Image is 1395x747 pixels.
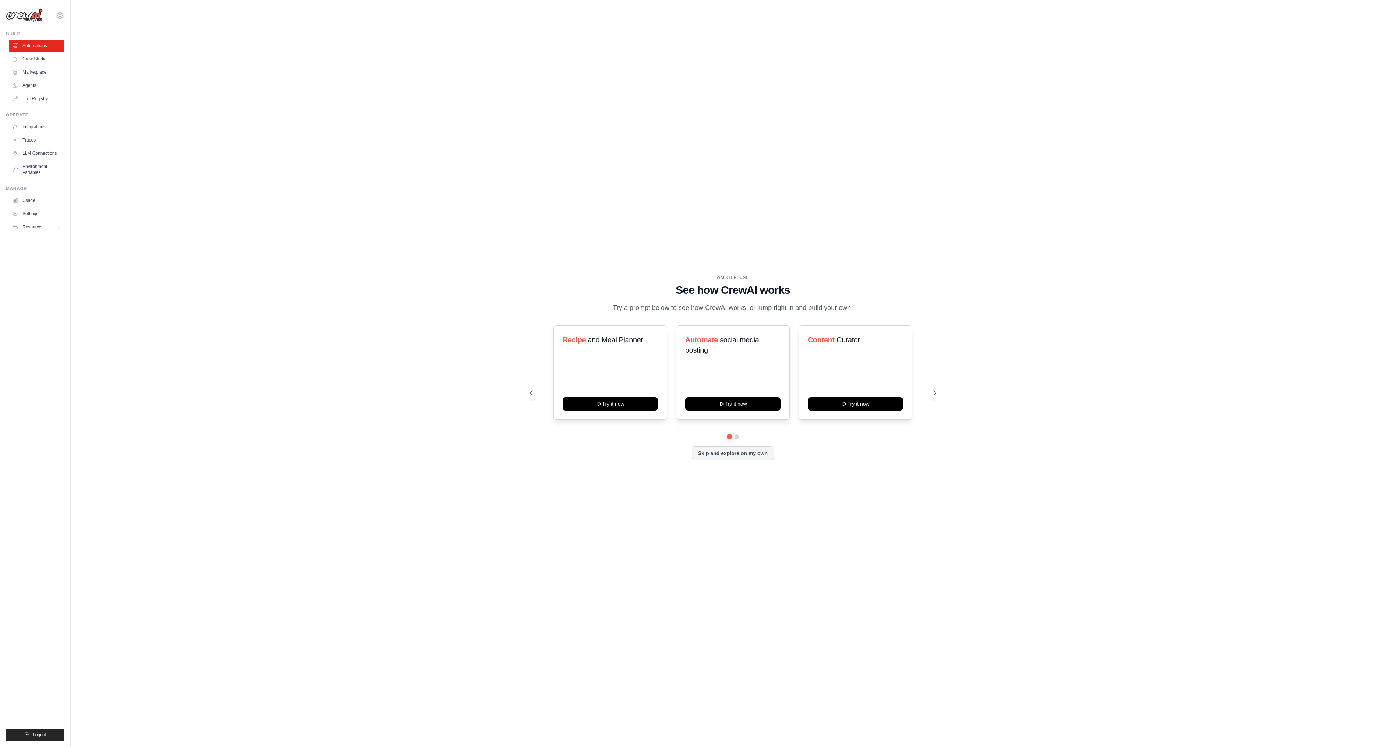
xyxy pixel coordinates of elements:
[530,283,936,297] h1: See how CrewAI works
[836,336,860,344] span: Curator
[9,121,64,133] a: Integrations
[9,147,64,159] a: LLM Connections
[9,93,64,105] a: Tool Registry
[6,186,64,192] div: Manage
[685,397,781,411] button: Try it now
[685,336,718,344] span: Automate
[9,208,64,220] a: Settings
[808,336,835,344] span: Content
[9,53,64,65] a: Crew Studio
[9,221,64,233] button: Resources
[9,40,64,52] a: Automations
[685,336,759,354] span: social media posting
[9,66,64,78] a: Marketplace
[563,397,658,411] button: Try it now
[9,195,64,206] a: Usage
[6,8,43,22] img: Logo
[9,134,64,146] a: Traces
[1358,712,1395,747] iframe: Chat Widget
[588,336,643,344] span: and Meal Planner
[22,224,43,230] span: Resources
[6,31,64,37] div: Build
[9,80,64,91] a: Agents
[9,161,64,178] a: Environment Variables
[609,303,857,313] p: Try a prompt below to see how CrewAI works, or jump right in and build your own.
[808,397,903,411] button: Try it now
[6,112,64,118] div: Operate
[692,446,774,460] button: Skip and explore on my own
[563,336,586,344] span: Recipe
[530,275,936,280] div: WALKTHROUGH
[6,729,64,741] button: Logout
[33,732,46,738] span: Logout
